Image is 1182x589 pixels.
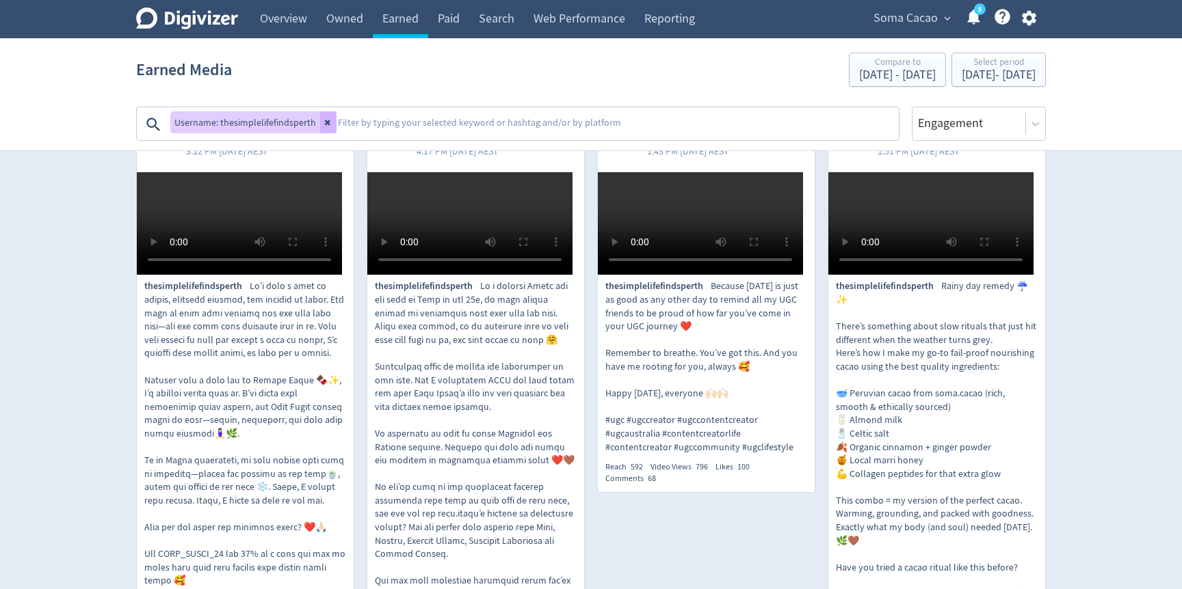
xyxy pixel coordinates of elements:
[647,144,775,158] span: 1:43 PM [DATE] AEST
[874,8,938,29] span: Soma Cacao
[941,12,954,25] span: expand_more
[186,144,314,158] span: 3:12 PM [DATE] AEST
[962,57,1036,69] div: Select period
[859,69,936,81] div: [DATE] - [DATE]
[136,48,232,92] h1: Earned Media
[631,461,643,472] span: 592
[605,279,807,454] p: Because [DATE] is just as good as any other day to remind all my UGC friends to be proud of how f...
[878,144,1006,158] span: 1:51 PM [DATE] AEST
[978,5,982,14] text: 5
[417,144,544,158] span: 4:17 PM [DATE] AEST
[651,461,715,473] div: Video Views
[598,114,815,484] a: thesimplelifefindsperth1:43 PM [DATE] AESTthesimplelifefindsperthBecause [DATE] is just as good a...
[951,53,1046,87] button: Select period[DATE]- [DATE]
[962,69,1036,81] div: [DATE] - [DATE]
[144,279,250,293] span: thesimplelifefindsperth
[696,461,708,472] span: 796
[174,118,316,127] span: Username: thesimplelifefindsperth
[648,473,656,484] span: 68
[715,461,757,473] div: Likes
[605,461,651,473] div: Reach
[375,279,480,293] span: thesimplelifefindsperth
[859,57,936,69] div: Compare to
[869,8,954,29] button: Soma Cacao
[836,279,941,293] span: thesimplelifefindsperth
[605,473,664,484] div: Comments
[737,461,750,472] span: 100
[974,3,986,15] a: 5
[849,53,946,87] button: Compare to[DATE] - [DATE]
[605,279,711,293] span: thesimplelifefindsperth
